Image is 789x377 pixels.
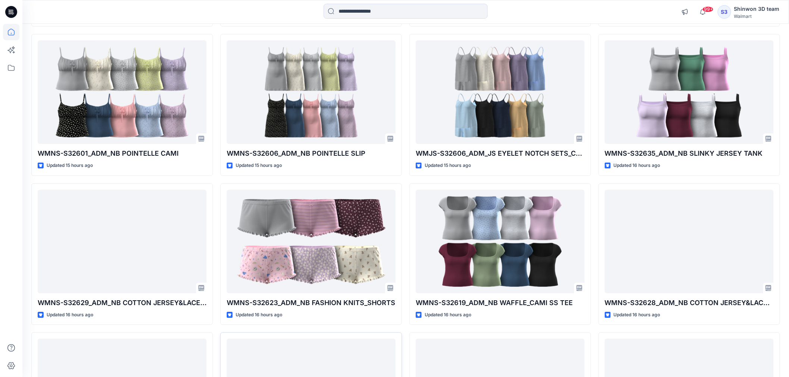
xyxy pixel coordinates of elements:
[718,5,731,19] div: S3
[416,148,585,159] p: WMJS-S32606_ADM_JS EYELET NOTCH SETS_CAMI PANT SET
[227,148,396,159] p: WMNS-S32606_ADM_NB POINTELLE SLIP
[38,298,207,308] p: WMNS-S32629_ADM_NB COTTON JERSEY&LACE_FOLDOVER PANT
[614,162,660,170] p: Updated 16 hours ago
[734,13,780,19] div: Walmart
[47,311,93,319] p: Updated 16 hours ago
[227,298,396,308] p: WMNS-S32623_ADM_NB FASHION KNITS_SHORTS
[425,311,471,319] p: Updated 16 hours ago
[425,162,471,170] p: Updated 15 hours ago
[605,298,774,308] p: WMNS-S32628_ADM_NB COTTON JERSEY&LACE ONSIE
[614,311,660,319] p: Updated 16 hours ago
[702,6,714,12] span: 99+
[236,311,282,319] p: Updated 16 hours ago
[416,190,585,293] a: WMNS-S32619_ADM_NB WAFFLE_CAMI SS TEE
[416,298,585,308] p: WMNS-S32619_ADM_NB WAFFLE_CAMI SS TEE
[47,162,93,170] p: Updated 15 hours ago
[416,40,585,144] a: WMJS-S32606_ADM_JS EYELET NOTCH SETS_CAMI PANT SET
[227,40,396,144] a: WMNS-S32606_ADM_NB POINTELLE SLIP
[605,148,774,159] p: WMNS-S32635_ADM_NB SLINKY JERSEY TANK
[605,40,774,144] a: WMNS-S32635_ADM_NB SLINKY JERSEY TANK
[38,148,207,159] p: WMNS-S32601_ADM_NB POINTELLE CAMI
[236,162,282,170] p: Updated 15 hours ago
[227,190,396,293] a: WMNS-S32623_ADM_NB FASHION KNITS_SHORTS
[734,4,780,13] div: Shinwon 3D team
[38,40,207,144] a: WMNS-S32601_ADM_NB POINTELLE CAMI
